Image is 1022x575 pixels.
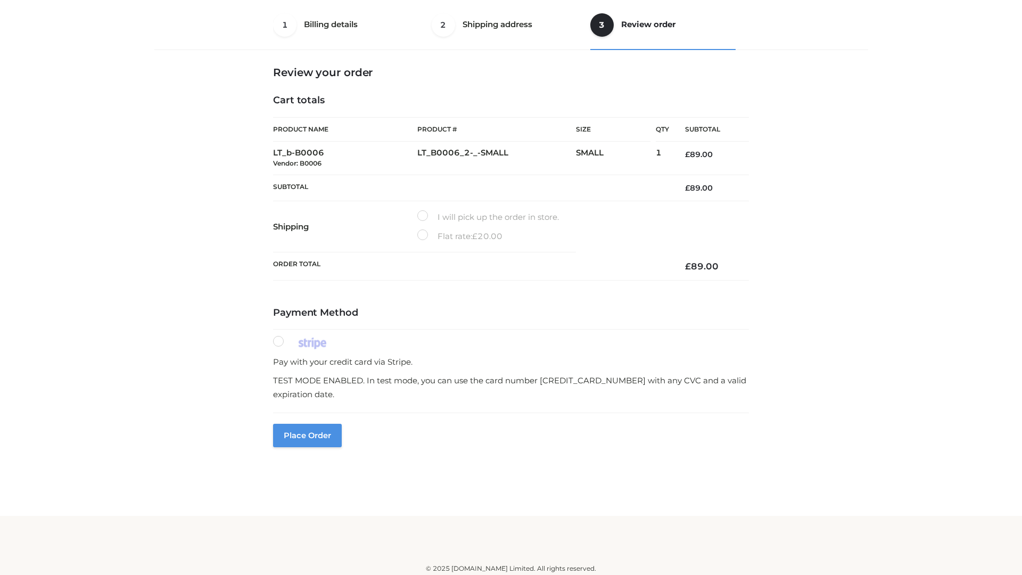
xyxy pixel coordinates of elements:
th: Order Total [273,252,669,281]
td: 1 [656,142,669,175]
p: TEST MODE ENABLED. In test mode, you can use the card number [CREDIT_CARD_NUMBER] with any CVC an... [273,374,749,401]
label: Flat rate: [417,229,502,243]
th: Size [576,118,650,142]
span: £ [685,150,690,159]
bdi: 20.00 [472,231,502,241]
th: Subtotal [669,118,749,142]
small: Vendor: B0006 [273,159,322,167]
button: Place order [273,424,342,447]
p: Pay with your credit card via Stripe. [273,355,749,369]
td: SMALL [576,142,656,175]
th: Product Name [273,117,417,142]
bdi: 89.00 [685,261,719,272]
h3: Review your order [273,66,749,79]
th: Qty [656,117,669,142]
h4: Cart totals [273,95,749,106]
td: LT_b-B0006 [273,142,417,175]
th: Subtotal [273,175,669,201]
label: I will pick up the order in store. [417,210,559,224]
bdi: 89.00 [685,150,713,159]
span: £ [472,231,477,241]
span: £ [685,183,690,193]
th: Shipping [273,201,417,252]
div: © 2025 [DOMAIN_NAME] Limited. All rights reserved. [158,563,864,574]
bdi: 89.00 [685,183,713,193]
span: £ [685,261,691,272]
td: LT_B0006_2-_-SMALL [417,142,576,175]
h4: Payment Method [273,307,749,319]
th: Product # [417,117,576,142]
